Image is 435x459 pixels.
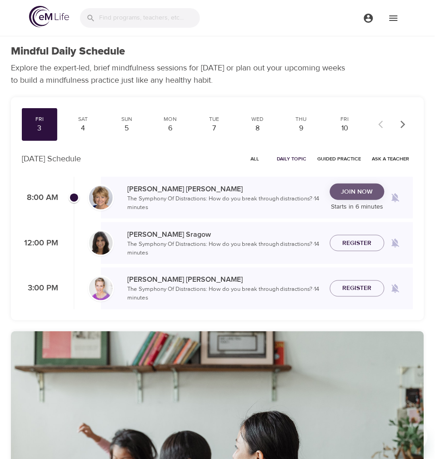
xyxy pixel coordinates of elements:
[287,123,315,134] div: 9
[244,155,266,163] span: All
[22,192,58,204] p: 8:00 AM
[127,184,323,195] p: [PERSON_NAME] [PERSON_NAME]
[314,152,365,166] button: Guided Practice
[69,123,97,134] div: 4
[331,115,359,123] div: Fri
[330,280,385,297] button: Register
[11,62,352,86] p: Explore the expert-led, brief mindfulness sessions for [DATE] or plan out your upcoming weeks to ...
[330,235,385,252] button: Register
[273,152,310,166] button: Daily Topic
[11,45,125,58] h1: Mindful Daily Schedule
[156,115,185,123] div: Mon
[385,232,406,254] span: Remind me when a class goes live every Friday at 12:00 PM
[381,5,406,30] button: menu
[22,283,58,295] p: 3:00 PM
[244,123,272,134] div: 8
[29,6,69,27] img: logo
[127,229,323,240] p: [PERSON_NAME] Sragow
[127,274,323,285] p: [PERSON_NAME] [PERSON_NAME]
[200,123,228,134] div: 7
[343,238,372,249] span: Register
[277,155,307,163] span: Daily Topic
[330,184,385,200] button: Join Now
[287,115,315,123] div: Thu
[99,8,200,28] input: Find programs, teachers, etc...
[25,115,54,123] div: Fri
[372,155,410,163] span: Ask a Teacher
[113,123,141,134] div: 5
[89,186,113,210] img: Lisa_Wickham-min.jpg
[341,186,373,198] span: Join Now
[318,155,361,163] span: Guided Practice
[127,195,323,212] p: The Symphony Of Distractions: How do you break through distractions? · 14 minutes
[25,123,54,134] div: 3
[330,202,385,212] p: Starts in 6 minutes
[331,123,359,134] div: 10
[385,278,406,299] span: Remind me when a class goes live every Friday at 3:00 PM
[113,115,141,123] div: Sun
[240,152,270,166] button: All
[369,152,413,166] button: Ask a Teacher
[343,283,372,294] span: Register
[156,123,185,134] div: 6
[89,277,113,300] img: kellyb.jpg
[69,115,97,123] div: Sat
[127,285,323,303] p: The Symphony Of Distractions: How do you break through distractions? · 14 minutes
[399,423,428,452] iframe: Button to launch messaging window
[385,187,406,209] span: Remind me when a class goes live every Friday at 8:00 AM
[200,115,228,123] div: Tue
[22,237,58,249] p: 12:00 PM
[127,240,323,258] p: The Symphony Of Distractions: How do you break through distractions? · 14 minutes
[244,115,272,123] div: Wed
[356,5,381,30] button: menu
[22,153,81,165] p: [DATE] Schedule
[89,231,113,255] img: Lara_Sragow-min.jpg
